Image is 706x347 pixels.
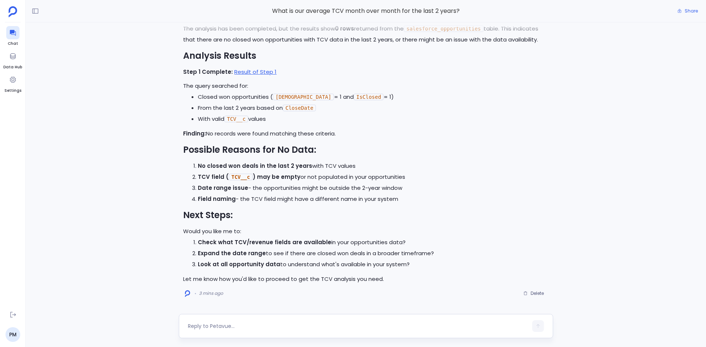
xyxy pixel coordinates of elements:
strong: Look at all opportunity data [198,260,280,268]
code: TCV__c [224,116,248,122]
strong: Date range issue [198,184,248,192]
li: - the opportunities might be outside the 2-year window [198,182,549,194]
span: Delete [531,290,544,296]
strong: TCV field ( ) may be empty [198,173,300,181]
button: Delete [518,288,549,299]
strong: Step 1 Complete: [183,68,233,76]
button: Share [673,6,702,16]
a: Data Hub [3,50,22,70]
span: Share [685,8,698,14]
li: - the TCV field might have a different name in your system [198,194,549,205]
code: CloseDate [283,105,316,111]
p: Let me know how you'd like to proceed to get the TCV analysis you need. [183,274,549,285]
li: to see if there are closed won deals in a broader timeframe? [198,248,549,259]
li: From the last 2 years based on [198,102,549,113]
li: in your opportunities data? [198,237,549,248]
strong: Check what TCV/revenue fields are available [198,238,331,246]
h2: Possible Reasons for No Data: [183,144,549,156]
p: Would you like me to: [183,226,549,237]
a: Chat [6,26,19,47]
p: No records were found matching these criteria. [183,128,549,139]
img: petavue logo [8,6,17,17]
a: PM [6,327,20,342]
span: Settings [4,88,21,94]
img: logo [185,290,190,297]
strong: Field naming [198,195,236,203]
span: Chat [6,41,19,47]
li: Closed won opportunities ( = 1 and = 1) [198,91,549,102]
p: The query searched for: [183,80,549,91]
span: What is our average TCV month over month for the last 2 years? [179,6,553,16]
h2: Next Steps: [183,209,549,221]
span: Data Hub [3,64,22,70]
strong: Expand the date range [198,249,266,257]
span: 3 mins ago [199,290,223,296]
code: IsClosed [354,94,384,100]
a: Settings [4,73,21,94]
li: or not populated in your opportunities [198,171,549,182]
a: Result of Step 1 [234,68,277,76]
li: With valid values [198,113,549,124]
li: with TCV values [198,160,549,171]
h2: Analysis Results [183,50,549,62]
li: to understand what's available in your system? [198,259,549,270]
code: [DEMOGRAPHIC_DATA] [273,94,334,100]
strong: No closed won deals in the last 2 years [198,162,312,170]
code: TCV__c [229,174,253,180]
strong: Finding: [183,130,206,137]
